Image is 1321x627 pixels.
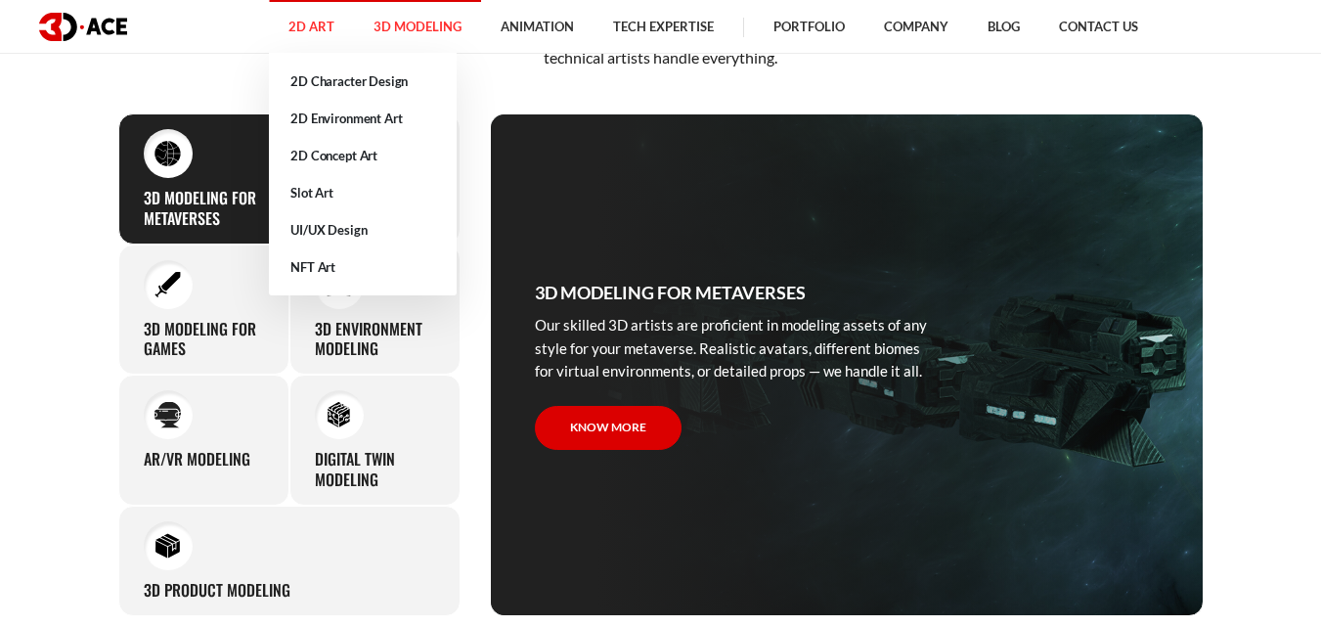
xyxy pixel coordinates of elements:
[315,449,435,490] h3: Digital Twin modeling
[535,279,806,306] h3: 3D Modeling for Metaverses
[144,580,290,601] h3: 3D Product Modeling
[144,319,264,360] h3: 3D modeling for games
[315,319,435,360] h3: 3D environment modeling
[154,271,181,297] img: 3D modeling for games
[269,63,457,100] a: 2D Character Design
[535,406,682,450] a: Know more
[269,248,457,286] a: NFT Art
[154,140,181,166] img: 3D Modeling for Metaverses
[269,100,457,137] a: 2D Environment Art
[154,532,181,559] img: 3D Product Modeling
[144,449,250,470] h3: AR/VR modeling
[269,174,457,211] a: Slot Art
[144,188,264,229] h3: 3D Modeling for Metaverses
[39,13,127,41] img: logo dark
[269,137,457,174] a: 2D Concept Art
[535,314,936,382] p: Our skilled 3D artists are proficient in modeling assets of any style for your metaverse. Realist...
[154,402,181,428] img: AR/VR modeling
[269,211,457,248] a: UI/UX Design
[326,402,352,428] img: Digital Twin modeling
